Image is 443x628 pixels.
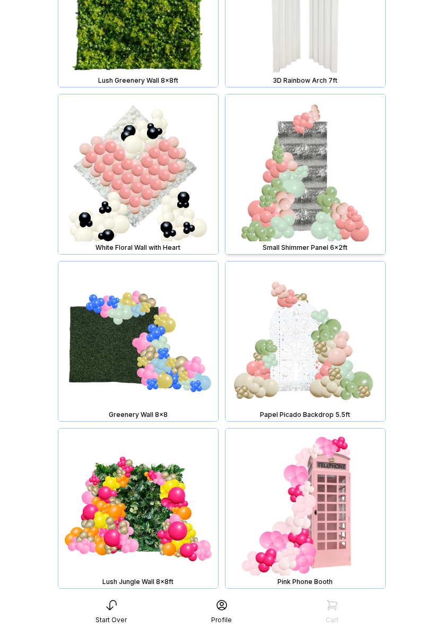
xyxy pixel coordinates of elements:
img: Greenery Wall 8x8 [58,261,218,421]
img: Papel Picado Backdrop 5.5ft [225,261,385,421]
div: Profile [211,616,232,624]
div: Small Shimmer Panel 6x2ft [228,243,383,252]
div: Pink Phone Booth [228,578,383,586]
img: White Floral Wall with Heart [58,94,218,254]
div: 3D Rainbow Arch 7ft [228,76,383,85]
img: Pink Phone Booth [225,429,385,588]
img: Small Shimmer Panel 6x2ft [225,94,385,254]
div: White Floral Wall with Heart [60,243,216,252]
div: Greenery Wall 8x8 [60,411,216,419]
div: Lush Greenery Wall 8x8ft [60,76,216,85]
div: Start Over [95,616,127,624]
div: Cart [326,616,338,624]
div: Papel Picado Backdrop 5.5ft [228,411,383,419]
div: Lush Jungle Wall 8x8ft [60,578,216,586]
img: Lush Jungle Wall 8x8ft [58,429,218,588]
